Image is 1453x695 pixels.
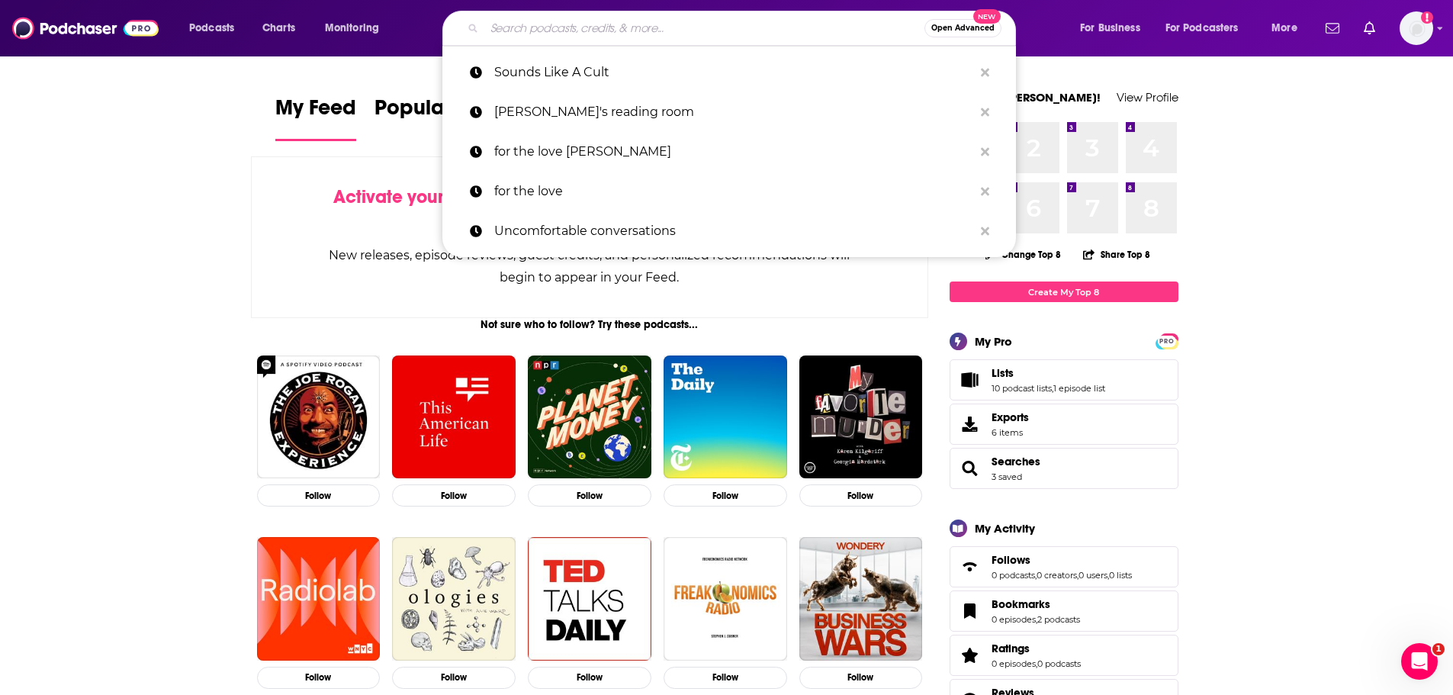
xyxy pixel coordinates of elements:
img: Business Wars [799,537,923,661]
span: 6 items [992,427,1029,438]
input: Search podcasts, credits, & more... [484,16,924,40]
span: , [1036,658,1037,669]
span: , [1107,570,1109,581]
button: open menu [314,16,399,40]
span: Ratings [950,635,1178,676]
img: Podchaser - Follow, Share and Rate Podcasts [12,14,159,43]
span: 1 [1432,643,1445,655]
span: Charts [262,18,295,39]
span: Lists [950,359,1178,401]
span: Searches [992,455,1040,468]
a: Bookmarks [955,600,985,622]
img: This American Life [392,356,516,479]
span: Searches [950,448,1178,489]
span: Bookmarks [992,597,1050,611]
img: Planet Money [528,356,651,479]
a: Exports [950,404,1178,445]
button: open menu [1261,16,1316,40]
span: Follows [950,546,1178,587]
button: Follow [528,667,651,689]
iframe: Intercom live chat [1401,643,1438,680]
a: Show notifications dropdown [1358,15,1381,41]
div: Not sure who to follow? Try these podcasts... [251,318,929,331]
a: Bookmarks [992,597,1080,611]
span: Popular Feed [375,95,504,130]
a: 0 lists [1109,570,1132,581]
svg: Add a profile image [1421,11,1433,24]
a: Ratings [955,645,985,666]
a: Uncomfortable conversations [442,211,1016,251]
img: My Favorite Murder with Karen Kilgariff and Georgia Hardstark [799,356,923,479]
a: 3 saved [992,471,1022,482]
a: 0 users [1078,570,1107,581]
span: New [973,9,1001,24]
a: Sounds Like A Cult [442,53,1016,92]
button: Follow [799,667,923,689]
a: Lists [992,366,1105,380]
a: [PERSON_NAME]'s reading room [442,92,1016,132]
span: Activate your Feed [333,185,490,208]
span: Open Advanced [931,24,995,32]
button: Follow [664,484,787,507]
span: Exports [992,410,1029,424]
div: by following Podcasts, Creators, Lists, and other Users! [328,186,852,230]
img: The Joe Rogan Experience [257,356,381,479]
span: Monitoring [325,18,379,39]
button: Open AdvancedNew [924,19,1001,37]
img: User Profile [1400,11,1433,45]
span: , [1077,570,1078,581]
p: for the love [494,172,973,211]
div: New releases, episode reviews, guest credits, and personalized recommendations will begin to appe... [328,244,852,288]
span: , [1052,383,1053,394]
img: The Daily [664,356,787,479]
button: Follow [257,484,381,507]
button: Show profile menu [1400,11,1433,45]
a: Show notifications dropdown [1320,15,1345,41]
button: open menu [1156,16,1261,40]
span: , [1035,570,1037,581]
span: For Business [1080,18,1140,39]
a: Ologies with Alie Ward [392,537,516,661]
a: PRO [1158,335,1176,346]
a: Ratings [992,642,1081,655]
span: More [1271,18,1297,39]
button: Share Top 8 [1082,240,1151,269]
a: My Feed [275,95,356,141]
a: for the love [PERSON_NAME] [442,132,1016,172]
div: My Activity [975,521,1035,536]
img: Radiolab [257,537,381,661]
span: Podcasts [189,18,234,39]
img: TED Talks Daily [528,537,651,661]
span: Follows [992,553,1030,567]
a: Charts [252,16,304,40]
span: Ratings [992,642,1030,655]
button: Follow [664,667,787,689]
span: My Feed [275,95,356,130]
a: Welcome [PERSON_NAME]! [950,90,1101,105]
button: Follow [799,484,923,507]
span: For Podcasters [1165,18,1239,39]
div: My Pro [975,334,1012,349]
a: 10 podcast lists [992,383,1052,394]
span: Bookmarks [950,590,1178,632]
span: PRO [1158,336,1176,347]
a: 0 episodes [992,614,1036,625]
button: Change Top 8 [976,245,1071,264]
a: Freakonomics Radio [664,537,787,661]
a: 0 creators [1037,570,1077,581]
a: Popular Feed [375,95,504,141]
span: , [1036,614,1037,625]
a: 2 podcasts [1037,614,1080,625]
p: for the love jen hatmaker [494,132,973,172]
a: 0 podcasts [1037,658,1081,669]
a: Create My Top 8 [950,282,1178,302]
